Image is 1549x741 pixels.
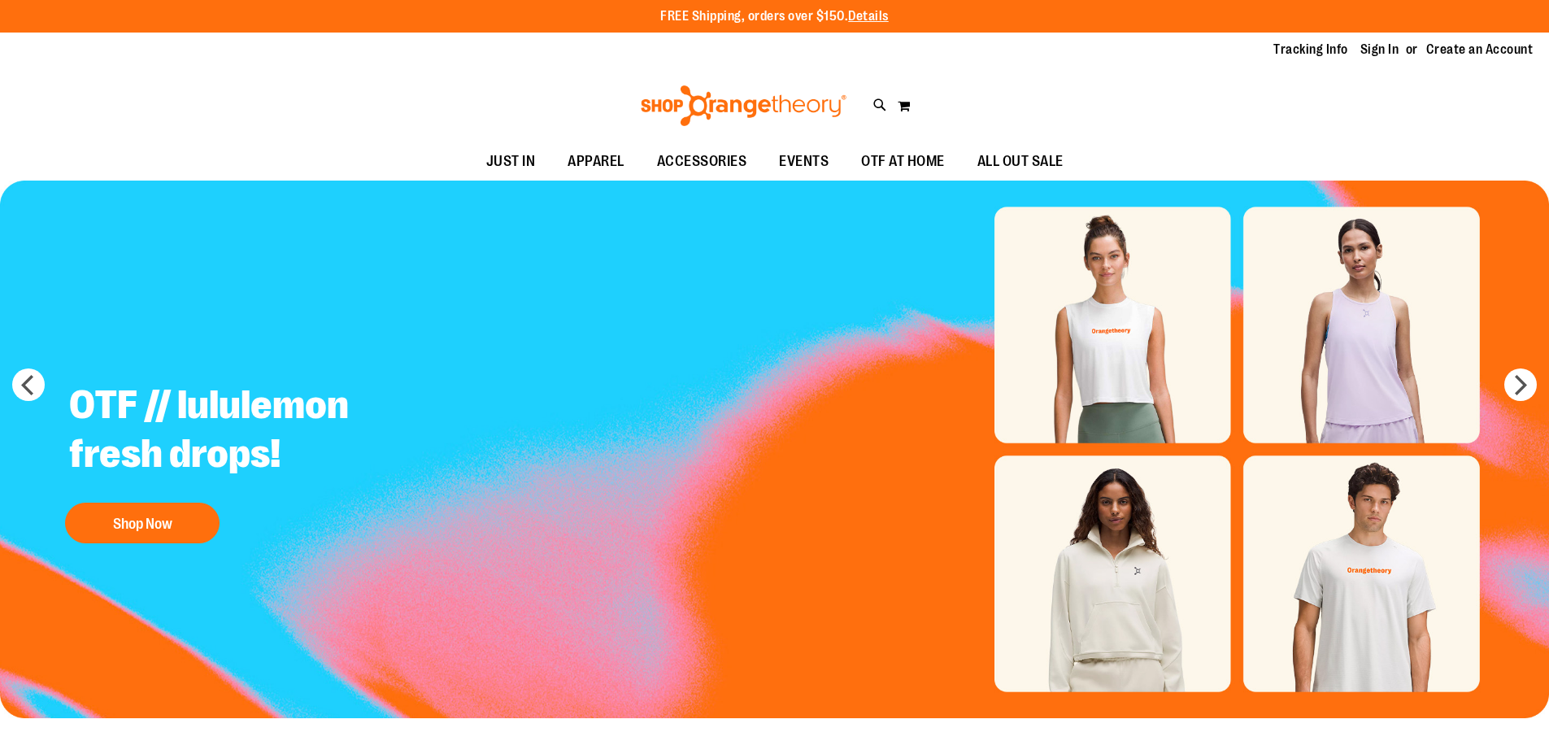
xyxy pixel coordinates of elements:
span: ALL OUT SALE [977,143,1064,180]
button: prev [12,368,45,401]
h2: OTF // lululemon fresh drops! [57,368,461,495]
span: APPAREL [568,143,624,180]
a: Create an Account [1426,41,1534,59]
img: Shop Orangetheory [638,85,849,126]
span: EVENTS [779,143,829,180]
button: Shop Now [65,503,220,543]
a: Sign In [1360,41,1399,59]
span: OTF AT HOME [861,143,945,180]
span: JUST IN [486,143,536,180]
button: next [1504,368,1537,401]
p: FREE Shipping, orders over $150. [660,7,889,26]
span: ACCESSORIES [657,143,747,180]
a: Tracking Info [1273,41,1348,59]
a: Details [848,9,889,24]
a: OTF // lululemon fresh drops! Shop Now [57,368,461,551]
